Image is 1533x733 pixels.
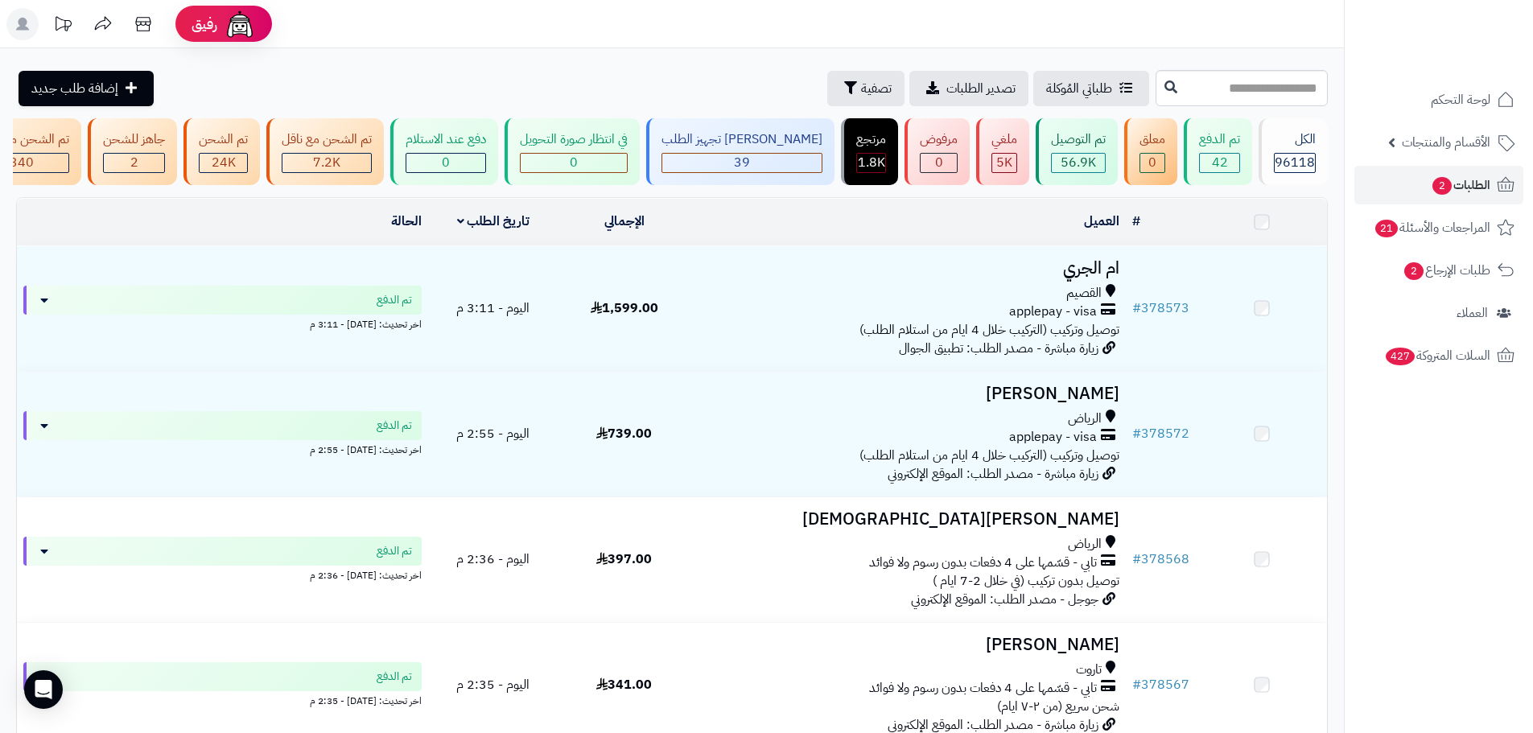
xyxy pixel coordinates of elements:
a: مرتجع 1.8K [838,118,901,185]
span: 39 [734,153,750,172]
a: مرفوض 0 [901,118,973,185]
a: طلبات الإرجاع2 [1354,251,1523,290]
span: اليوم - 2:36 م [456,550,530,569]
span: 341.00 [596,675,652,694]
a: دفع عند الاستلام 0 [387,118,501,185]
div: 24024 [200,154,247,172]
span: 397.00 [596,550,652,569]
div: 7222 [282,154,371,172]
span: توصيل بدون تركيب (في خلال 2-7 ايام ) [933,571,1119,591]
div: 56921 [1052,154,1105,172]
span: تم الدفع [377,543,412,559]
a: [PERSON_NAME] تجهيز الطلب 39 [643,118,838,185]
span: زيارة مباشرة - مصدر الطلب: تطبيق الجوال [899,339,1098,358]
span: 2 [1432,177,1453,196]
span: تم الدفع [377,669,412,685]
span: 96118 [1275,153,1315,172]
span: # [1132,424,1141,443]
a: في انتظار صورة التحويل 0 [501,118,643,185]
span: applepay - visa [1009,428,1097,447]
a: طلباتي المُوكلة [1033,71,1149,106]
span: # [1132,675,1141,694]
span: إضافة طلب جديد [31,79,118,98]
span: 42 [1212,153,1228,172]
a: تصدير الطلبات [909,71,1028,106]
h3: [PERSON_NAME] [696,636,1119,654]
div: 0 [521,154,627,172]
span: توصيل وتركيب (التركيب خلال 4 ايام من استلام الطلب) [859,320,1119,340]
span: 0 [570,153,578,172]
div: 1837 [857,154,885,172]
a: تحديثات المنصة [43,8,83,44]
span: 739.00 [596,424,652,443]
a: معلق 0 [1121,118,1181,185]
a: #378568 [1132,550,1189,569]
div: اخر تحديث: [DATE] - 2:35 م [23,691,422,708]
span: تصفية [861,79,892,98]
span: القصيم [1066,284,1102,303]
a: العميل [1084,212,1119,231]
span: اليوم - 2:35 م [456,675,530,694]
div: الكل [1274,130,1316,149]
span: تابي - قسّمها على 4 دفعات بدون رسوم ولا فوائد [869,554,1097,572]
span: الرياض [1068,535,1102,554]
span: تصدير الطلبات [946,79,1016,98]
h3: [PERSON_NAME] [696,385,1119,403]
img: ai-face.png [224,8,256,40]
div: 0 [921,154,957,172]
div: مرتجع [856,130,886,149]
span: 1.8K [858,153,885,172]
a: تم الشحن 24K [180,118,263,185]
div: 39 [662,154,822,172]
div: 4993 [992,154,1016,172]
a: الكل96118 [1255,118,1331,185]
div: مرفوض [920,130,958,149]
span: تابي - قسّمها على 4 دفعات بدون رسوم ولا فوائد [869,679,1097,698]
div: في انتظار صورة التحويل [520,130,628,149]
a: #378573 [1132,299,1189,318]
span: 5K [996,153,1012,172]
span: 24K [212,153,236,172]
img: logo-2.png [1424,12,1518,46]
a: # [1132,212,1140,231]
span: تم الدفع [377,292,412,308]
span: applepay - visa [1009,303,1097,321]
span: توصيل وتركيب (التركيب خلال 4 ايام من استلام الطلب) [859,446,1119,465]
a: لوحة التحكم [1354,80,1523,119]
div: تم التوصيل [1051,130,1106,149]
span: 7.2K [313,153,340,172]
span: 340 [10,153,34,172]
a: ملغي 5K [973,118,1032,185]
div: تم الشحن مع ناقل [282,130,372,149]
span: السلات المتروكة [1384,344,1490,367]
a: جاهز للشحن 2 [84,118,180,185]
a: السلات المتروكة427 [1354,336,1523,375]
h3: [PERSON_NAME][DEMOGRAPHIC_DATA] [696,510,1119,529]
div: اخر تحديث: [DATE] - 3:11 م [23,315,422,331]
a: تاريخ الطلب [457,212,530,231]
span: 0 [1148,153,1156,172]
span: اليوم - 2:55 م [456,424,530,443]
div: تم الدفع [1199,130,1240,149]
a: تم الدفع 42 [1181,118,1255,185]
a: الحالة [391,212,422,231]
a: تم التوصيل 56.9K [1032,118,1121,185]
a: الطلبات2 [1354,166,1523,204]
div: 42 [1200,154,1239,172]
span: لوحة التحكم [1431,89,1490,111]
span: تاروت [1076,661,1102,679]
span: الرياض [1068,410,1102,428]
a: #378572 [1132,424,1189,443]
div: اخر تحديث: [DATE] - 2:36 م [23,566,422,583]
span: الأقسام والمنتجات [1402,131,1490,154]
span: 0 [935,153,943,172]
div: جاهز للشحن [103,130,165,149]
span: الطلبات [1431,174,1490,196]
div: ملغي [991,130,1017,149]
div: Open Intercom Messenger [24,670,63,709]
span: # [1132,299,1141,318]
a: الإجمالي [604,212,645,231]
span: تم الدفع [377,418,412,434]
span: 1,599.00 [591,299,658,318]
span: جوجل - مصدر الطلب: الموقع الإلكتروني [911,590,1098,609]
